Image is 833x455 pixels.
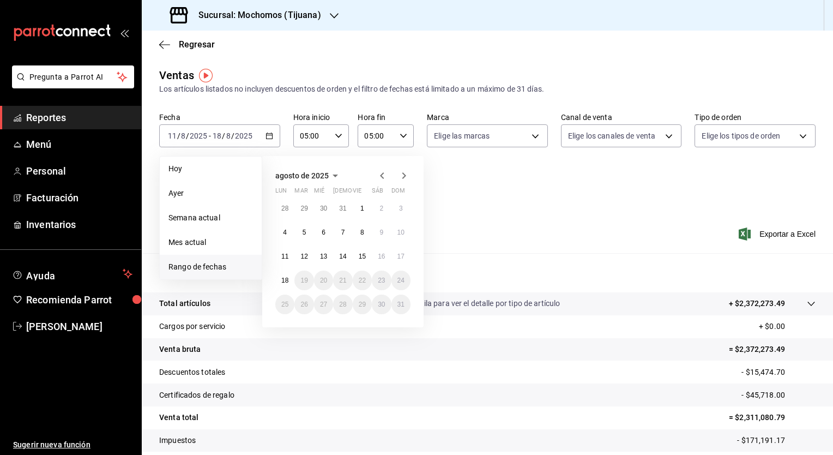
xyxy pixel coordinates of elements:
p: = $2,372,273.49 [729,344,816,355]
button: Pregunta a Parrot AI [12,65,134,88]
button: 31 de agosto de 2025 [391,295,411,314]
button: 27 de agosto de 2025 [314,295,333,314]
button: 3 de agosto de 2025 [391,199,411,218]
div: Los artículos listados no incluyen descuentos de orden y el filtro de fechas está limitado a un m... [159,83,816,95]
abbr: martes [294,187,307,199]
span: [PERSON_NAME] [26,319,132,334]
button: 19 de agosto de 2025 [294,271,313,290]
span: / [177,131,180,140]
button: 24 de agosto de 2025 [391,271,411,290]
abbr: 3 de agosto de 2025 [399,205,403,212]
abbr: 22 de agosto de 2025 [359,277,366,284]
button: 9 de agosto de 2025 [372,223,391,242]
p: - $171,191.17 [737,435,816,446]
p: + $2,372,273.49 [729,298,785,309]
p: Impuestos [159,435,196,446]
h3: Sucursal: Mochomos (Tijuana) [190,9,321,22]
label: Tipo de orden [695,113,816,121]
abbr: 13 de agosto de 2025 [320,253,327,260]
span: Elige los tipos de orden [702,130,780,141]
span: Elige los canales de venta [568,130,655,141]
label: Fecha [159,113,280,121]
abbr: 8 de agosto de 2025 [360,229,364,236]
abbr: 10 de agosto de 2025 [397,229,405,236]
button: 13 de agosto de 2025 [314,247,333,266]
abbr: jueves [333,187,397,199]
p: + $0.00 [759,321,816,332]
button: 1 de agosto de 2025 [353,199,372,218]
p: Certificados de regalo [159,390,234,401]
abbr: 29 de agosto de 2025 [359,301,366,308]
abbr: 18 de agosto de 2025 [281,277,288,284]
p: Cargos por servicio [159,321,226,332]
abbr: 29 de julio de 2025 [300,205,307,212]
input: ---- [189,131,208,140]
label: Marca [427,113,548,121]
abbr: 27 de agosto de 2025 [320,301,327,308]
button: 21 de agosto de 2025 [333,271,352,290]
button: 16 de agosto de 2025 [372,247,391,266]
button: 31 de julio de 2025 [333,199,352,218]
button: Regresar [159,39,215,50]
button: agosto de 2025 [275,169,342,182]
input: ---- [234,131,253,140]
button: 23 de agosto de 2025 [372,271,391,290]
button: 28 de agosto de 2025 [333,295,352,314]
abbr: 9 de agosto de 2025 [379,229,383,236]
span: Inventarios [26,217,132,232]
button: 29 de agosto de 2025 [353,295,372,314]
abbr: viernes [353,187,361,199]
button: 18 de agosto de 2025 [275,271,294,290]
span: Pregunta a Parrot AI [29,71,117,83]
button: 29 de julio de 2025 [294,199,313,218]
span: Personal [26,164,132,178]
button: 30 de agosto de 2025 [372,295,391,314]
abbr: 7 de agosto de 2025 [341,229,345,236]
span: Recomienda Parrot [26,292,132,307]
abbr: 28 de julio de 2025 [281,205,288,212]
span: / [222,131,225,140]
span: - [209,131,211,140]
span: / [231,131,234,140]
span: Rango de fechas [168,261,253,273]
abbr: 31 de julio de 2025 [339,205,346,212]
abbr: domingo [391,187,405,199]
span: Ayuda [26,267,118,280]
p: Resumen [159,266,816,279]
button: 30 de julio de 2025 [314,199,333,218]
p: Venta bruta [159,344,201,355]
span: Menú [26,137,132,152]
p: Total artículos [159,298,210,309]
p: Descuentos totales [159,367,225,378]
input: -- [180,131,186,140]
div: Ventas [159,67,194,83]
abbr: 19 de agosto de 2025 [300,277,307,284]
span: Elige las marcas [434,130,490,141]
label: Hora inicio [293,113,349,121]
abbr: 14 de agosto de 2025 [339,253,346,260]
img: Tooltip marker [199,69,213,82]
abbr: 30 de julio de 2025 [320,205,327,212]
abbr: 28 de agosto de 2025 [339,301,346,308]
span: Regresar [179,39,215,50]
a: Pregunta a Parrot AI [8,79,134,91]
abbr: 23 de agosto de 2025 [378,277,385,284]
abbr: lunes [275,187,287,199]
span: Exportar a Excel [741,228,816,241]
button: 5 de agosto de 2025 [294,223,313,242]
button: 6 de agosto de 2025 [314,223,333,242]
p: = $2,311,080.79 [729,412,816,423]
span: / [186,131,189,140]
button: 11 de agosto de 2025 [275,247,294,266]
abbr: 30 de agosto de 2025 [378,301,385,308]
abbr: sábado [372,187,383,199]
span: Hoy [168,163,253,175]
input: -- [226,131,231,140]
abbr: 4 de agosto de 2025 [283,229,287,236]
label: Hora fin [358,113,414,121]
abbr: 15 de agosto de 2025 [359,253,366,260]
abbr: 16 de agosto de 2025 [378,253,385,260]
abbr: 12 de agosto de 2025 [300,253,307,260]
button: open_drawer_menu [120,28,129,37]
